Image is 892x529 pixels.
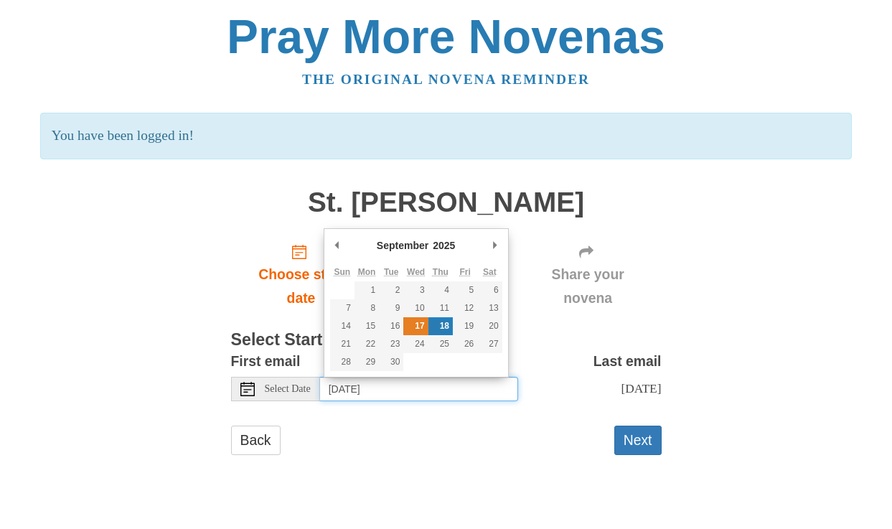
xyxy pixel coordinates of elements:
[477,299,502,317] button: 13
[428,299,453,317] button: 11
[593,350,662,373] label: Last email
[384,267,398,277] abbr: Tuesday
[330,317,355,335] button: 14
[330,335,355,353] button: 21
[355,353,379,371] button: 29
[428,281,453,299] button: 4
[355,317,379,335] button: 15
[231,331,662,350] h3: Select Start Date
[477,335,502,353] button: 27
[231,426,281,455] a: Back
[453,299,477,317] button: 12
[379,299,403,317] button: 9
[614,426,662,455] button: Next
[355,299,379,317] button: 8
[403,299,428,317] button: 10
[379,335,403,353] button: 23
[245,263,357,310] span: Choose start date
[379,317,403,335] button: 16
[488,235,502,256] button: Next Month
[431,235,457,256] div: 2025
[428,335,453,353] button: 25
[433,267,449,277] abbr: Thursday
[379,353,403,371] button: 30
[330,299,355,317] button: 7
[483,267,497,277] abbr: Saturday
[231,350,301,373] label: First email
[358,267,376,277] abbr: Monday
[375,235,431,256] div: September
[403,317,428,335] button: 17
[428,317,453,335] button: 18
[334,267,350,277] abbr: Sunday
[320,377,518,401] input: Use the arrow keys to pick a date
[265,384,311,394] span: Select Date
[477,317,502,335] button: 20
[515,232,662,317] div: Click "Next" to confirm your start date first.
[621,381,661,395] span: [DATE]
[40,113,852,159] p: You have been logged in!
[453,317,477,335] button: 19
[355,281,379,299] button: 1
[302,72,590,87] a: The original novena reminder
[403,335,428,353] button: 24
[477,281,502,299] button: 6
[355,335,379,353] button: 22
[231,232,372,317] a: Choose start date
[231,187,662,218] h1: St. [PERSON_NAME]
[459,267,470,277] abbr: Friday
[330,353,355,371] button: 28
[379,281,403,299] button: 2
[453,281,477,299] button: 5
[330,235,344,256] button: Previous Month
[529,263,647,310] span: Share your novena
[407,267,425,277] abbr: Wednesday
[453,335,477,353] button: 26
[403,281,428,299] button: 3
[227,10,665,63] a: Pray More Novenas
